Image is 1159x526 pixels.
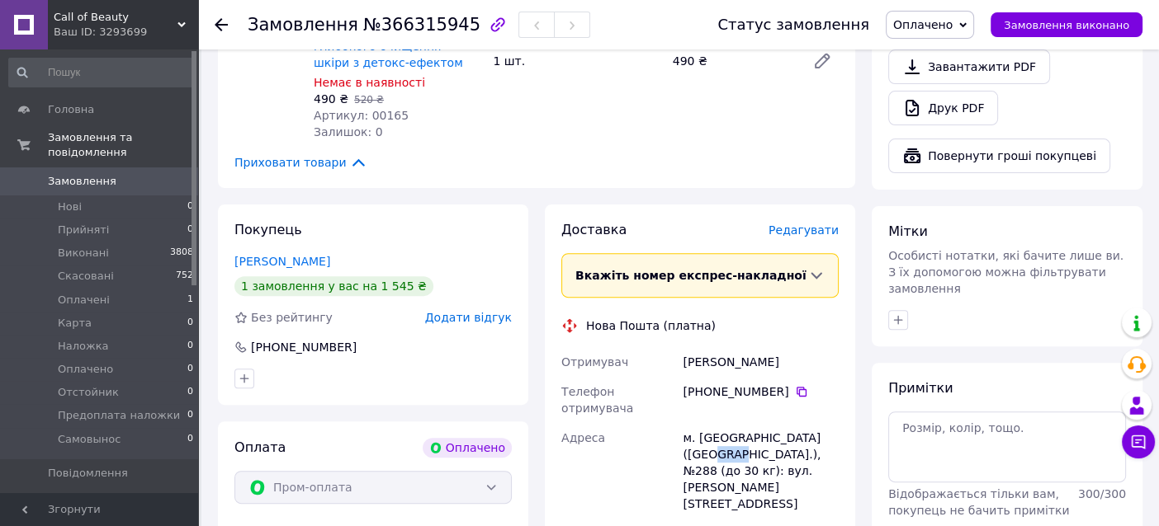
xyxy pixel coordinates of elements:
span: Залишок: 0 [314,125,383,139]
span: 0 [187,432,193,447]
a: Редагувати [806,45,839,77]
span: 0 [187,223,193,237]
span: Оплачено [893,18,953,31]
span: Наложка [58,339,109,354]
div: Повернутися назад [215,16,228,33]
span: Приховати товари [234,153,367,171]
a: Завантажити PDF [888,49,1050,84]
span: Адреса [561,431,605,444]
button: Повернути гроші покупцеві [888,139,1110,173]
span: Замовлення та повідомлення [48,130,198,160]
span: №366315945 [363,15,480,35]
span: 0 [187,385,193,400]
span: 0 [187,200,193,214]
span: Особисті нотатки, які бачите лише ви. З їх допомогою можна фільтрувати замовлення [888,249,1124,295]
span: Відображається тільки вам, покупець не бачить примітки [888,487,1069,517]
span: 0 [187,316,193,331]
span: Немає в наявності [314,76,425,89]
span: 0 [187,339,193,354]
span: Покупець [234,222,302,237]
div: 490 ₴ [666,49,799,73]
span: Call of Beauty [54,10,177,25]
div: [PERSON_NAME] [679,347,842,377]
span: Отримувач [561,355,628,369]
span: Замовлення виконано [1004,19,1129,31]
span: 752 [176,269,193,284]
span: Самовынос [58,432,121,447]
span: Мітки [888,223,928,239]
span: 0 [187,408,193,423]
div: Оплачено [423,438,512,458]
span: Карта [58,316,92,331]
span: 3808 [170,246,193,261]
div: Статус замовлення [717,16,869,33]
span: Скасовані [58,269,114,284]
span: Головна [48,102,94,117]
span: Оплата [234,439,286,455]
span: 0 [187,362,193,377]
span: Доставка [561,222,627,237]
a: Друк PDF [888,91,998,125]
span: Без рейтингу [251,311,333,324]
span: Прийняті [58,223,109,237]
span: Замовлення [248,15,358,35]
input: Пошук [8,58,195,87]
span: 520 ₴ [354,94,384,106]
span: Предоплата наложки [58,408,180,423]
div: 1 замовлення у вас на 1 545 ₴ [234,276,433,296]
span: Нові [58,200,82,214]
span: Телефон отримувача [561,385,633,415]
span: Редагувати [769,223,839,237]
button: Чат з покупцем [1122,425,1155,458]
div: [PHONE_NUMBER] [683,383,839,400]
div: Нова Пошта (платна) [582,317,720,334]
span: Оплачені [58,293,110,308]
span: Повідомлення [48,466,128,481]
span: Артикул: 00165 [314,109,409,122]
span: Отстойник [58,385,119,400]
div: 1 шт. [486,49,665,73]
div: Ваш ID: 3293699 [54,25,198,40]
button: Замовлення виконано [991,12,1142,37]
span: Замовлення [48,174,116,189]
span: Примітки [888,380,953,396]
span: Додати відгук [425,311,512,324]
span: Оплачено [58,362,113,377]
span: 490 ₴ [314,92,348,106]
a: [PERSON_NAME] [234,255,330,268]
div: м. [GEOGRAPHIC_DATA] ([GEOGRAPHIC_DATA].), №288 (до 30 кг): вул. [PERSON_NAME][STREET_ADDRESS] [679,423,842,519]
div: [PHONE_NUMBER] [249,339,358,355]
span: Вкажіть номер експрес-накладної [575,269,807,282]
span: 300 / 300 [1078,487,1126,500]
span: Виконані [58,246,109,261]
span: 1 [187,293,193,308]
